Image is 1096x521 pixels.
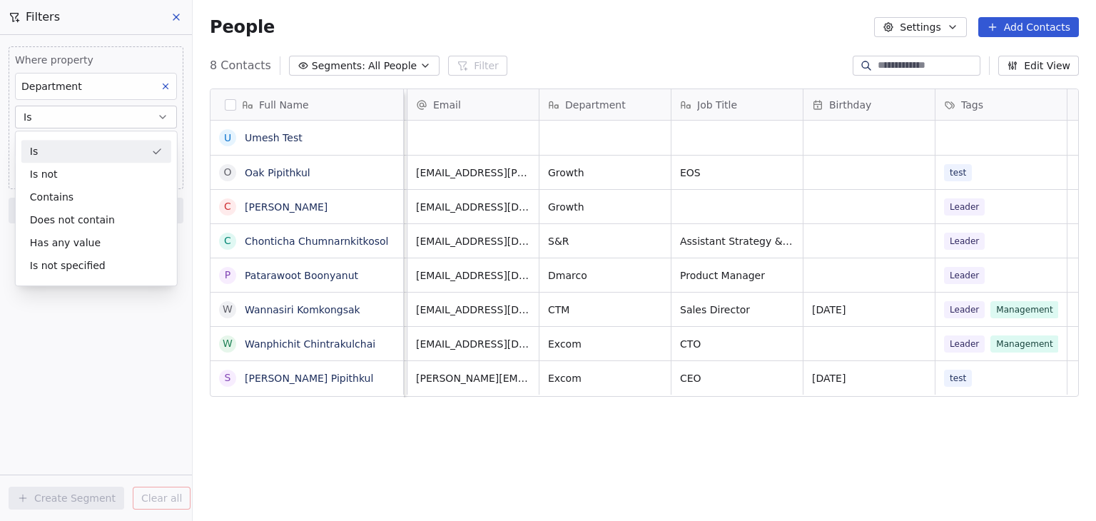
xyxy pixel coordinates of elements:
[407,89,539,120] div: Email
[944,164,972,181] span: test
[416,371,530,385] span: [PERSON_NAME][EMAIL_ADDRESS][DOMAIN_NAME]
[224,199,231,214] div: C
[548,200,662,214] span: Growth
[548,337,662,351] span: Excom
[548,268,662,283] span: Dmarco
[21,140,171,163] div: Is
[961,98,983,112] span: Tags
[433,98,461,112] span: Email
[944,301,985,318] span: Leader
[671,89,803,120] div: Job Title
[21,208,171,231] div: Does not contain
[416,234,530,248] span: [EMAIL_ADDRESS][DOMAIN_NAME]
[812,371,926,385] span: [DATE]
[998,56,1079,76] button: Edit View
[697,98,737,112] span: Job Title
[416,303,530,317] span: [EMAIL_ADDRESS][DOMAIN_NAME]
[210,16,275,38] span: People
[565,98,626,112] span: Department
[803,89,935,120] div: Birthday
[990,335,1058,353] span: Management
[548,371,662,385] span: Excom
[245,167,310,178] a: Oak Pipithkul
[245,338,375,350] a: Wanphichit Chintrakulchai
[680,234,794,248] span: Assistant Strategy & Risk Manager
[368,59,417,74] span: All People
[245,373,373,384] a: [PERSON_NAME] Pipithkul
[944,233,985,250] span: Leader
[21,254,171,277] div: Is not specified
[245,201,328,213] a: [PERSON_NAME]
[680,166,794,180] span: EOS
[680,268,794,283] span: Product Manager
[944,335,985,353] span: Leader
[21,163,171,186] div: Is not
[312,59,365,74] span: Segments:
[448,56,507,76] button: Filter
[944,267,985,284] span: Leader
[944,198,985,216] span: Leader
[935,89,1067,120] div: Tags
[812,303,926,317] span: [DATE]
[223,165,231,180] div: O
[416,200,530,214] span: [EMAIL_ADDRESS][DOMAIN_NAME]
[944,370,972,387] span: test
[680,371,794,385] span: CEO
[224,233,231,248] div: C
[225,370,231,385] div: S
[245,236,388,247] a: Chonticha Chumnarnkitkosol
[548,303,662,317] span: CTM
[223,336,233,351] div: W
[680,337,794,351] span: CTO
[548,234,662,248] span: S&R
[21,231,171,254] div: Has any value
[245,270,358,281] a: Patarawoot Boonyanut
[245,304,360,315] a: Wannasiri Komkongsak
[548,166,662,180] span: Growth
[210,121,404,513] div: grid
[416,166,530,180] span: [EMAIL_ADDRESS][PERSON_NAME][DOMAIN_NAME]
[259,98,309,112] span: Full Name
[21,186,171,208] div: Contains
[680,303,794,317] span: Sales Director
[978,17,1079,37] button: Add Contacts
[829,98,871,112] span: Birthday
[990,301,1058,318] span: Management
[210,57,271,74] span: 8 Contacts
[539,89,671,120] div: Department
[245,132,303,143] a: Umesh Test
[225,268,230,283] div: P
[224,131,231,146] div: U
[416,268,530,283] span: [EMAIL_ADDRESS][DOMAIN_NAME]
[210,89,403,120] div: Full Name
[416,337,530,351] span: [EMAIL_ADDRESS][DOMAIN_NAME]
[223,302,233,317] div: W
[874,17,966,37] button: Settings
[16,140,177,277] div: Suggestions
